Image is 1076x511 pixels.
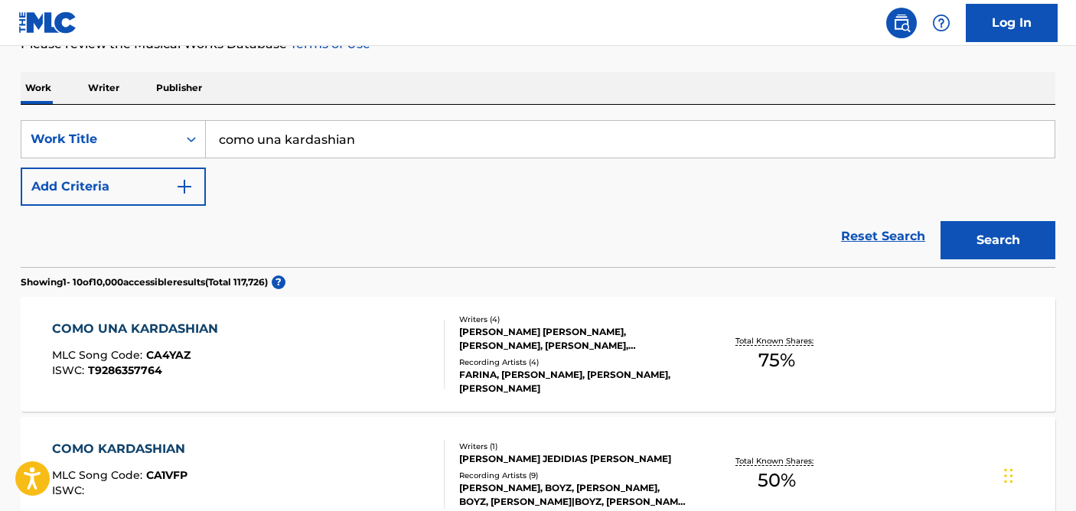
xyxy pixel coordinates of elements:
div: [PERSON_NAME] [PERSON_NAME], [PERSON_NAME], [PERSON_NAME], [PERSON_NAME] [459,325,690,353]
img: help [932,14,950,32]
div: Writers ( 4 ) [459,314,690,325]
div: Recording Artists ( 4 ) [459,356,690,368]
div: Drag [1004,453,1013,499]
p: Total Known Shares: [735,335,817,347]
p: Publisher [152,72,207,104]
form: Search Form [21,120,1055,267]
p: Total Known Shares: [735,455,817,467]
div: Writers ( 1 ) [459,441,690,452]
div: COMO UNA KARDASHIAN [52,320,226,338]
div: COMO KARDASHIAN [52,440,193,458]
span: ? [272,275,285,289]
div: Work Title [31,130,168,148]
img: 9d2ae6d4665cec9f34b9.svg [175,177,194,196]
span: CA1VFP [146,468,187,482]
div: FARINA, [PERSON_NAME], [PERSON_NAME], [PERSON_NAME] [459,368,690,395]
div: Recording Artists ( 9 ) [459,470,690,481]
a: Log In [966,4,1058,42]
button: Search [941,221,1055,259]
span: MLC Song Code : [52,468,146,482]
span: MLC Song Code : [52,348,146,362]
span: 50 % [758,467,796,494]
a: Reset Search [833,220,933,253]
img: search [892,14,911,32]
p: Showing 1 - 10 of 10,000 accessible results (Total 117,726 ) [21,275,268,289]
p: Work [21,72,56,104]
span: T9286357764 [88,363,162,377]
p: Writer [83,72,124,104]
img: MLC Logo [18,11,77,34]
a: Public Search [886,8,917,38]
iframe: Chat Widget [999,438,1076,511]
button: Add Criteria [21,168,206,206]
div: [PERSON_NAME] JEDIDIAS [PERSON_NAME] [459,452,690,466]
div: Help [926,8,957,38]
div: [PERSON_NAME], BOYZ, [PERSON_NAME], BOYZ, [PERSON_NAME]|BOYZ, [PERSON_NAME] & [PERSON_NAME], [PER... [459,481,690,509]
span: ISWC : [52,483,88,497]
span: 75 % [758,347,795,374]
span: ISWC : [52,363,88,377]
span: CA4YAZ [146,348,191,362]
a: COMO UNA KARDASHIANMLC Song Code:CA4YAZISWC:T9286357764Writers (4)[PERSON_NAME] [PERSON_NAME], [P... [21,297,1055,412]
